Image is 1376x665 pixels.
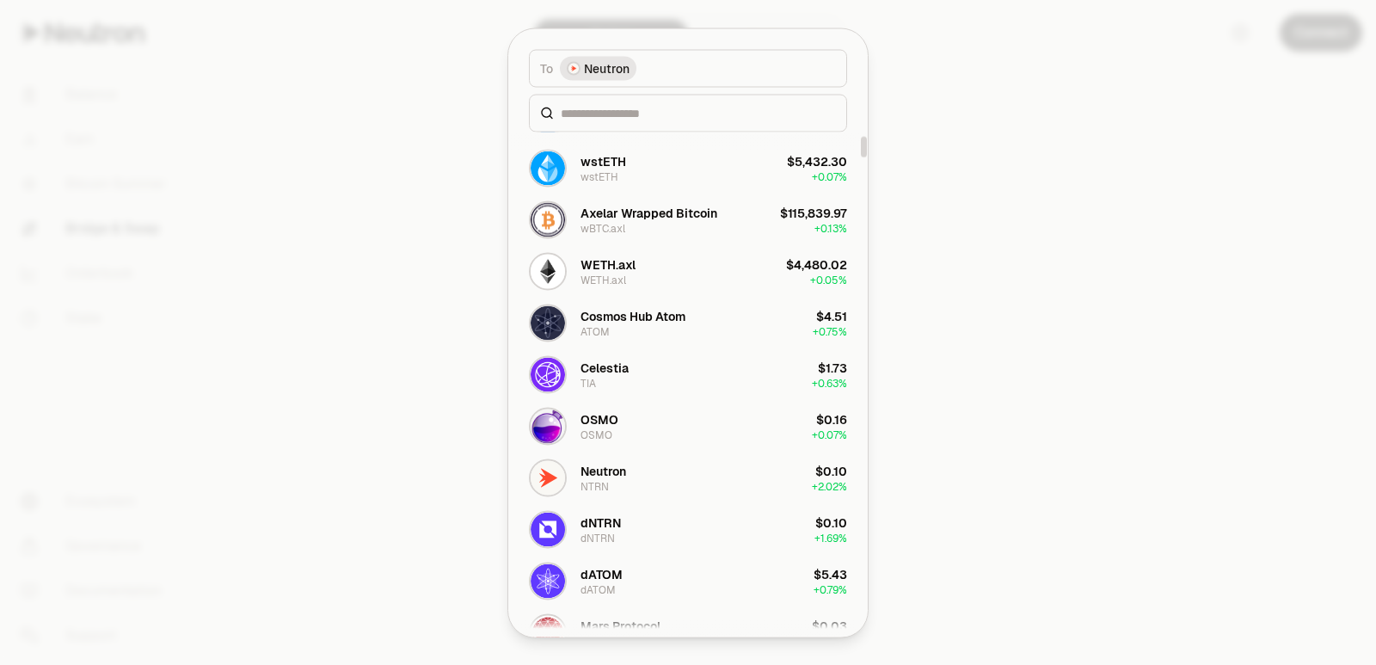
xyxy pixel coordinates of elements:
[580,376,596,390] div: TIA
[812,479,847,493] span: + 2.02%
[531,409,565,443] img: OSMO Logo
[815,514,847,531] div: $0.10
[519,503,857,555] button: dNTRN LogodNTRNdNTRN$0.10+1.69%
[531,254,565,288] img: WETH.axl Logo
[814,531,847,545] span: + 1.69%
[531,151,565,185] img: wstETH Logo
[519,245,857,297] button: WETH.axl LogoWETH.axlWETH.axl$4,480.02+0.05%
[580,531,615,545] div: dNTRN
[814,582,847,596] span: + 0.79%
[814,221,847,235] span: + 0.13%
[531,202,565,237] img: wBTC.axl Logo
[580,273,626,286] div: WETH.axl
[580,617,660,634] div: Mars Protocol
[818,359,847,376] div: $1.73
[810,273,847,286] span: + 0.05%
[568,63,579,73] img: Neutron Logo
[812,169,847,183] span: + 0.07%
[580,152,626,169] div: wstETH
[813,634,847,648] span: + 2.83%
[540,59,553,77] span: To
[816,307,847,324] div: $4.51
[580,479,609,493] div: NTRN
[580,565,623,582] div: dATOM
[519,452,857,503] button: NTRN LogoNeutronNTRN$0.10+2.02%
[519,348,857,400] button: TIA LogoCelestiaTIA$1.73+0.63%
[580,428,612,441] div: OSMO
[531,563,565,598] img: dATOM Logo
[780,204,847,221] div: $115,839.97
[529,49,847,87] button: ToNeutron LogoNeutron
[531,460,565,495] img: NTRN Logo
[580,204,717,221] div: Axelar Wrapped Bitcoin
[519,297,857,348] button: ATOM LogoCosmos Hub AtomATOM$4.51+0.75%
[580,221,625,235] div: wBTC.axl
[580,462,626,479] div: Neutron
[813,324,847,338] span: + 0.75%
[519,142,857,194] button: wstETH LogowstETHwstETH$5,432.30+0.07%
[812,376,847,390] span: + 0.63%
[531,512,565,546] img: dNTRN Logo
[519,607,857,658] button: MARS LogoMars ProtocolMARS$0.03+2.83%
[531,305,565,340] img: ATOM Logo
[812,617,847,634] div: $0.03
[519,400,857,452] button: OSMO LogoOSMOOSMO$0.16+0.07%
[580,634,611,648] div: MARS
[580,514,621,531] div: dNTRN
[531,357,565,391] img: TIA Logo
[812,428,847,441] span: + 0.07%
[580,169,618,183] div: wstETH
[816,410,847,428] div: $0.16
[787,152,847,169] div: $5,432.30
[580,410,618,428] div: OSMO
[519,194,857,245] button: wBTC.axl LogoAxelar Wrapped BitcoinwBTC.axl$115,839.97+0.13%
[531,615,565,650] img: MARS Logo
[580,359,629,376] div: Celestia
[815,462,847,479] div: $0.10
[786,256,847,273] div: $4,480.02
[580,307,685,324] div: Cosmos Hub Atom
[584,59,630,77] span: Neutron
[580,582,616,596] div: dATOM
[519,555,857,607] button: dATOM LogodATOMdATOM$5.43+0.79%
[580,324,610,338] div: ATOM
[814,565,847,582] div: $5.43
[580,256,636,273] div: WETH.axl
